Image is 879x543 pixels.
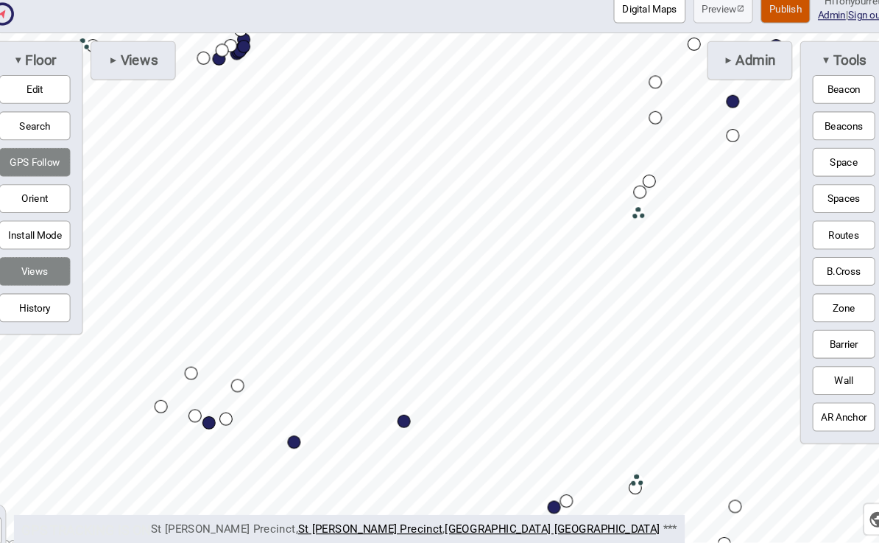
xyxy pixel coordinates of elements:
a: St [PERSON_NAME] Precinct [307,510,445,522]
div: Map marker [106,50,119,63]
div: Map marker [250,44,262,57]
div: Map marker [717,488,730,501]
span: , [307,510,447,522]
span: Admin [721,62,762,78]
div: Map marker [216,409,229,421]
button: » [4,504,25,531]
div: Hi Tonyburrett [802,7,864,21]
button: Spaces [797,188,856,215]
a: OpenStreetMap [727,530,798,541]
button: Zone [797,292,856,319]
div: Map marker [244,374,256,386]
img: preview [724,17,732,24]
div: Map marker [715,136,727,148]
div: Map marker [626,189,639,202]
div: Map marker [229,55,241,67]
div: Map marker [203,402,216,415]
div: Map marker [297,427,310,440]
div: Map marker [756,50,769,63]
div: Map marker [250,51,262,63]
a: Previewpreview [683,7,740,35]
div: Map marker [200,362,212,374]
button: Routes [797,223,856,250]
span: ▼ [805,64,813,75]
a: Mapbox [684,530,724,541]
button: Wall [797,361,856,388]
button: Digital Maps [607,7,676,35]
button: AR Anchor [797,396,856,423]
div: Map marker [211,62,224,74]
button: Views [23,257,91,284]
a: Admin [802,21,828,32]
div: Map marker [233,405,245,418]
div: Map marker [557,483,569,496]
span: ► [127,64,135,75]
div: Map marker [678,49,691,61]
span: Floor [46,62,77,78]
span: Tools [814,62,848,78]
div: Map marker [707,524,719,536]
button: GPS Follow [23,153,91,181]
button: Sign out [830,21,864,32]
button: B.Cross [797,257,856,284]
span: ▼ [36,64,45,75]
div: Map marker [625,210,638,223]
div: Map marker [641,85,654,97]
a: Mapbox logo [4,522,69,539]
button: History [23,292,91,319]
div: Map marker [243,57,255,70]
div: Map marker [402,407,414,420]
button: Beacon [797,84,856,111]
button: Orient [23,188,91,215]
span: | [802,21,830,32]
div: Map marker [237,50,250,63]
div: Map marker [96,49,109,62]
button: Barrier [797,326,856,354]
div: Map marker [624,464,636,477]
img: BindiMaps CMS [15,7,37,37]
div: Map marker [171,393,183,406]
button: Preview [683,7,740,35]
span: ► [712,64,721,75]
button: Publish [747,7,794,35]
div: Map marker [545,489,557,502]
div: Map marker [715,103,727,116]
a: [GEOGRAPHIC_DATA] [GEOGRAPHIC_DATA] [447,510,652,522]
button: Search [23,119,91,146]
button: Edit [23,84,91,111]
div: Map marker [641,119,654,131]
a: » [1,508,29,524]
button: Install Mode [23,223,91,250]
div: Map marker [622,471,635,483]
a: Map feedback [802,530,875,541]
span: Views [136,62,174,78]
div: Map marker [226,63,239,75]
button: Beacons [797,119,856,146]
div: Map marker [635,179,648,192]
button: Space [797,153,856,181]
